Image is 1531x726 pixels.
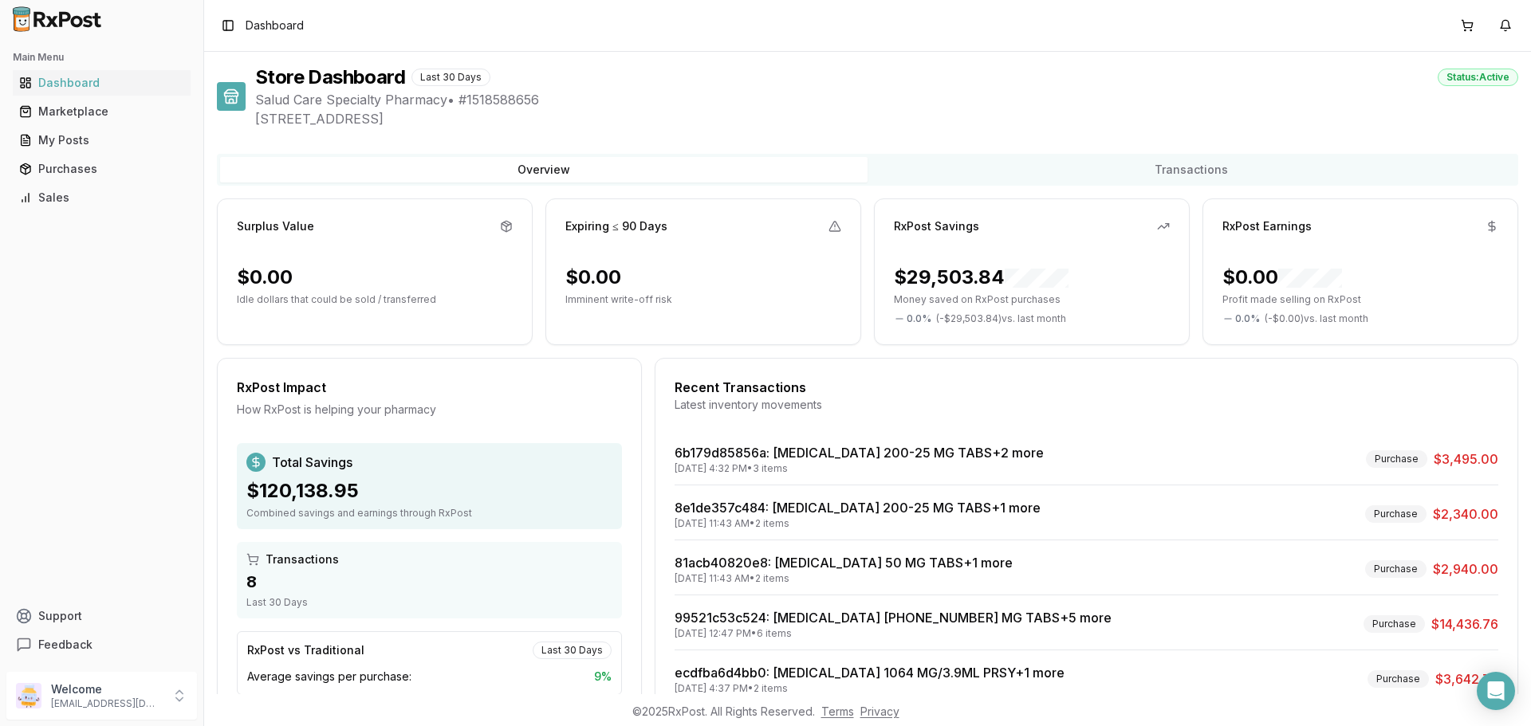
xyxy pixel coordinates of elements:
[19,104,184,120] div: Marketplace
[19,75,184,91] div: Dashboard
[19,161,184,177] div: Purchases
[6,6,108,32] img: RxPost Logo
[6,630,197,659] button: Feedback
[246,18,304,33] span: Dashboard
[894,218,979,234] div: RxPost Savings
[1435,669,1498,689] span: $3,642.76
[51,681,162,697] p: Welcome
[1366,450,1427,468] div: Purchase
[255,109,1518,128] span: [STREET_ADDRESS]
[220,157,868,182] button: Overview
[6,602,197,630] button: Support
[1364,615,1425,633] div: Purchase
[821,704,854,718] a: Terms
[13,155,191,183] a: Purchases
[1477,672,1515,710] div: Open Intercom Messenger
[237,402,622,418] div: How RxPost is helping your pharmacy
[1438,69,1518,86] div: Status: Active
[246,507,612,520] div: Combined savings and earnings through RxPost
[1433,559,1498,579] span: $2,940.00
[1265,312,1368,325] span: ( - $0.00 ) vs. last month
[6,128,197,153] button: My Posts
[246,571,612,593] div: 8
[565,293,841,306] p: Imminent write-off risk
[565,265,621,290] div: $0.00
[246,478,612,504] div: $120,138.95
[860,704,899,718] a: Privacy
[38,637,92,653] span: Feedback
[19,190,184,206] div: Sales
[675,397,1498,413] div: Latest inventory movements
[1434,449,1498,469] span: $3,495.00
[13,69,191,97] a: Dashboard
[246,18,304,33] nav: breadcrumb
[237,293,513,306] p: Idle dollars that could be sold / transferred
[675,610,1112,626] a: 99521c53c524: [MEDICAL_DATA] [PHONE_NUMBER] MG TABS+5 more
[19,132,184,148] div: My Posts
[675,445,1044,461] a: 6b179d85856a: [MEDICAL_DATA] 200-25 MG TABS+2 more
[1431,614,1498,634] span: $14,436.76
[246,596,612,609] div: Last 30 Days
[247,669,411,685] span: Average savings per purchase:
[1433,504,1498,524] span: $2,340.00
[894,265,1069,290] div: $29,503.84
[13,51,191,64] h2: Main Menu
[936,312,1066,325] span: ( - $29,503.84 ) vs. last month
[675,378,1498,397] div: Recent Transactions
[675,682,1065,695] div: [DATE] 4:37 PM • 2 items
[247,642,364,658] div: RxPost vs Traditional
[237,265,293,290] div: $0.00
[13,183,191,212] a: Sales
[1368,670,1429,688] div: Purchase
[6,70,197,96] button: Dashboard
[675,572,1013,585] div: [DATE] 11:43 AM • 2 items
[16,683,41,708] img: User avatar
[894,293,1170,306] p: Money saved on RxPost purchases
[675,627,1112,640] div: [DATE] 12:47 PM • 6 items
[868,157,1515,182] button: Transactions
[1365,560,1427,578] div: Purchase
[675,500,1041,516] a: 8e1de357c484: [MEDICAL_DATA] 200-25 MG TABS+1 more
[1235,312,1260,325] span: 0.0 %
[255,90,1518,109] span: Salud Care Specialty Pharmacy • # 1518588656
[6,99,197,124] button: Marketplace
[907,312,931,325] span: 0.0 %
[1222,265,1342,290] div: $0.00
[1222,218,1312,234] div: RxPost Earnings
[675,665,1065,681] a: ecdfba6d4bb0: [MEDICAL_DATA] 1064 MG/3.9ML PRSY+1 more
[533,642,612,659] div: Last 30 Days
[411,69,490,86] div: Last 30 Days
[1365,505,1427,523] div: Purchase
[6,185,197,210] button: Sales
[1222,293,1498,306] p: Profit made selling on RxPost
[237,218,314,234] div: Surplus Value
[675,517,1041,530] div: [DATE] 11:43 AM • 2 items
[266,551,339,567] span: Transactions
[594,669,612,685] span: 9 %
[255,65,405,90] h1: Store Dashboard
[272,453,352,472] span: Total Savings
[675,462,1044,475] div: [DATE] 4:32 PM • 3 items
[51,697,162,710] p: [EMAIL_ADDRESS][DOMAIN_NAME]
[13,126,191,155] a: My Posts
[237,378,622,397] div: RxPost Impact
[13,97,191,126] a: Marketplace
[565,218,667,234] div: Expiring ≤ 90 Days
[675,555,1013,571] a: 81acb40820e8: [MEDICAL_DATA] 50 MG TABS+1 more
[6,156,197,182] button: Purchases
